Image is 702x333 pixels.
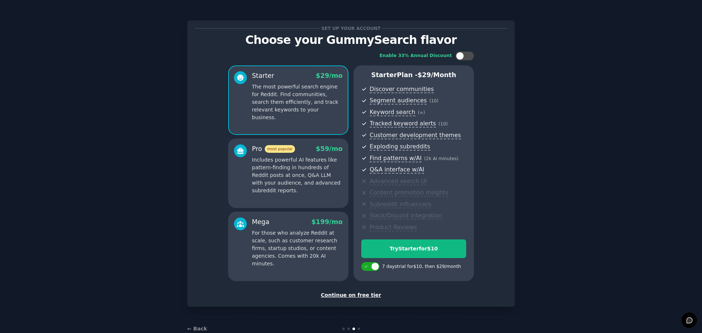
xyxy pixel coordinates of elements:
span: most popular [265,145,295,153]
span: Subreddit influencers [370,201,431,208]
p: Choose your GummySearch flavor [195,34,507,46]
div: Starter [252,71,274,80]
span: ( 10 ) [438,121,448,126]
span: ( 10 ) [429,98,438,103]
div: Try Starter for $10 [362,245,466,253]
button: TryStarterfor$10 [361,239,466,258]
span: Tracked keyword alerts [370,120,436,128]
span: Find patterns w/AI [370,155,422,162]
span: Segment audiences [370,97,427,105]
span: Advanced search UI [370,178,427,185]
p: Starter Plan - [361,71,466,80]
span: Slack/Discord integration [370,212,442,220]
span: ( ∞ ) [418,110,425,115]
span: $ 29 /month [418,71,456,79]
span: $ 59 /mo [316,145,343,152]
p: For those who analyze Reddit at scale, such as customer research firms, startup studios, or conte... [252,229,343,268]
span: Keyword search [370,109,415,116]
span: Discover communities [370,86,434,93]
div: Pro [252,144,295,154]
span: Customer development themes [370,132,461,139]
span: ( 2k AI minutes ) [424,156,458,161]
div: Continue on free tier [195,291,507,299]
div: 7 days trial for $10 , then $ 29 /month [382,264,461,270]
span: Exploding subreddits [370,143,430,151]
p: Includes powerful AI features like pattern-finding in hundreds of Reddit posts at once, Q&A LLM w... [252,156,343,194]
span: Product Reviews [370,224,417,231]
a: ← Back [187,326,207,332]
span: Set up your account [320,24,382,32]
p: The most powerful search engine for Reddit. Find communities, search them efficiently, and track ... [252,83,343,121]
span: $ 199 /mo [312,218,343,226]
span: Content promotion insights [370,189,448,197]
span: Q&A interface w/AI [370,166,424,174]
div: Enable 33% Annual Discount [380,53,452,59]
span: $ 29 /mo [316,72,343,79]
div: Mega [252,217,269,227]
